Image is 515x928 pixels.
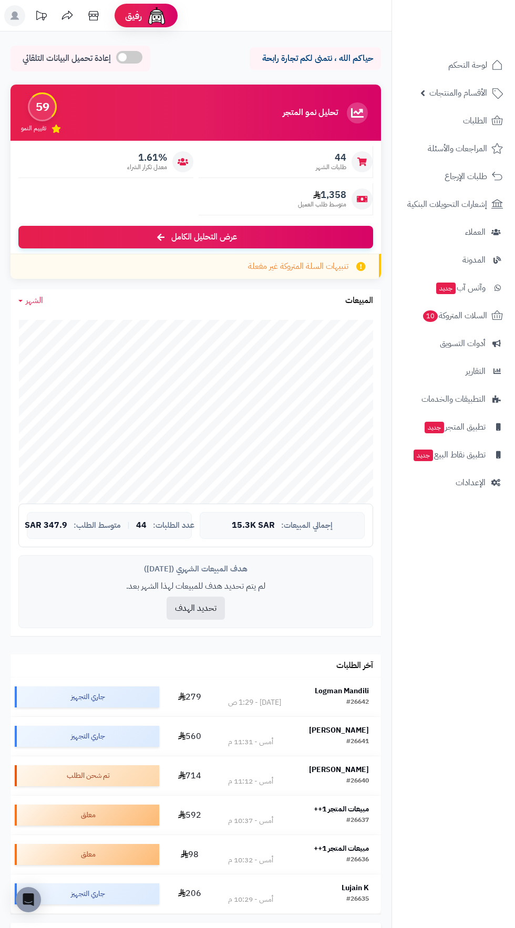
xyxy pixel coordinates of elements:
[309,725,369,736] strong: [PERSON_NAME]
[398,53,509,78] a: لوحة التحكم
[298,200,346,209] span: متوسط طلب العميل
[281,521,333,530] span: إجمالي المبيعات:
[125,9,142,22] span: رفيق
[15,686,159,707] div: جاري التجهيز
[346,737,369,747] div: #26641
[423,310,438,322] span: 10
[444,28,505,50] img: logo-2.png
[398,275,509,300] a: وآتس آبجديد
[429,86,487,100] span: الأقسام والمنتجات
[424,420,486,434] span: تطبيق المتجر
[316,163,346,172] span: طلبات الشهر
[462,253,486,267] span: المدونة
[26,294,43,307] span: الشهر
[228,697,281,708] div: [DATE] - 1:29 ص
[448,58,487,72] span: لوحة التحكم
[316,152,346,163] span: 44
[421,392,486,406] span: التطبيقات والخدمات
[228,855,273,866] div: أمس - 10:32 م
[315,685,369,696] strong: Logman Mandili
[298,189,346,201] span: 1,358
[15,726,159,747] div: جاري التجهيز
[228,737,273,747] div: أمس - 11:31 م
[15,883,159,904] div: جاري التجهيز
[248,260,348,273] span: تنبيهات السلة المتروكة غير مفعلة
[23,53,111,65] span: إعادة تحميل البيانات التلقائي
[18,226,373,248] a: عرض التحليل الكامل
[346,776,369,787] div: #26640
[15,805,159,826] div: معلق
[163,874,215,913] td: 206
[163,717,215,756] td: 560
[428,141,487,156] span: المراجعات والأسئلة
[232,521,275,530] span: 15.3K SAR
[346,697,369,708] div: #26642
[167,597,225,620] button: تحديد الهدف
[456,475,486,490] span: الإعدادات
[414,450,433,461] span: جديد
[398,108,509,133] a: الطلبات
[257,53,373,65] p: حياكم الله ، نتمنى لكم تجارة رابحة
[228,776,273,787] div: أمس - 11:12 م
[398,442,509,467] a: تطبيق نقاط البيعجديد
[398,164,509,189] a: طلبات الإرجاع
[314,843,369,854] strong: مبيعات المتجر 1++
[436,283,456,294] span: جديد
[314,804,369,815] strong: مبيعات المتجر 1++
[163,756,215,795] td: 714
[398,247,509,273] a: المدونة
[136,521,147,530] span: 44
[398,192,509,217] a: إشعارات التحويلات البنكية
[336,661,373,671] h3: آخر الطلبات
[346,894,369,905] div: #26635
[445,169,487,184] span: طلبات الإرجاع
[346,855,369,866] div: #26636
[16,887,41,912] div: Open Intercom Messenger
[28,5,54,29] a: تحديثات المنصة
[346,816,369,826] div: #26637
[413,447,486,462] span: تطبيق نقاط البيع
[342,882,369,893] strong: Lujain K
[127,522,130,529] span: |
[398,359,509,384] a: التقارير
[27,564,365,575] div: هدف المبيعات الشهري ([DATE])
[466,364,486,379] span: التقارير
[163,796,215,835] td: 592
[283,108,338,118] h3: تحليل نمو المتجر
[422,308,487,323] span: السلات المتروكة
[153,521,194,530] span: عدد الطلبات:
[407,197,487,212] span: إشعارات التحويلات البنكية
[21,124,46,133] span: تقييم النمو
[398,331,509,356] a: أدوات التسويق
[465,225,486,239] span: العملاء
[127,163,167,172] span: معدل تكرار الشراء
[398,387,509,412] a: التطبيقات والخدمات
[163,835,215,874] td: 98
[228,894,273,905] div: أمس - 10:29 م
[18,295,43,307] a: الشهر
[163,677,215,716] td: 279
[127,152,167,163] span: 1.61%
[398,303,509,328] a: السلات المتروكة10
[309,764,369,775] strong: [PERSON_NAME]
[15,765,159,786] div: تم شحن الطلب
[345,296,373,306] h3: المبيعات
[171,231,237,243] span: عرض التحليل الكامل
[398,414,509,440] a: تطبيق المتجرجديد
[398,136,509,161] a: المراجعات والأسئلة
[425,422,444,433] span: جديد
[463,113,487,128] span: الطلبات
[25,521,67,530] span: 347.9 SAR
[15,844,159,865] div: معلق
[398,220,509,245] a: العملاء
[74,521,121,530] span: متوسط الطلب:
[228,816,273,826] div: أمس - 10:37 م
[440,336,486,351] span: أدوات التسويق
[435,280,486,295] span: وآتس آب
[146,5,167,26] img: ai-face.png
[398,470,509,495] a: الإعدادات
[27,580,365,592] p: لم يتم تحديد هدف للمبيعات لهذا الشهر بعد.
